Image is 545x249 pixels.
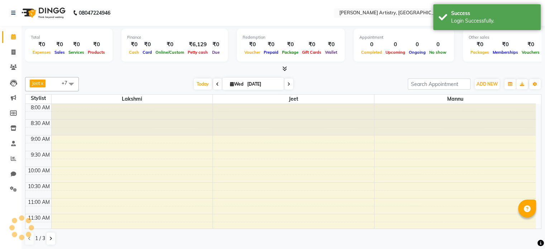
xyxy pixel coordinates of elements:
span: Memberships [491,50,520,55]
div: 9:00 AM [29,135,51,143]
span: Gift Cards [300,50,323,55]
div: ₹0 [280,40,300,49]
span: 1 / 3 [35,235,45,242]
div: 10:30 AM [27,183,51,190]
div: Appointment [359,34,448,40]
div: 8:30 AM [29,120,51,127]
div: 0 [384,40,407,49]
span: +7 [62,80,73,86]
img: logo [18,3,67,23]
div: ₹0 [469,40,491,49]
div: Stylist [25,95,51,102]
input: 2025-09-03 [245,79,281,90]
div: 11:30 AM [27,214,51,222]
div: Finance [127,34,222,40]
span: No show [427,50,448,55]
div: Total [31,34,107,40]
div: ₹0 [154,40,186,49]
div: 0 [407,40,427,49]
span: Expenses [31,50,53,55]
span: Petty cash [186,50,210,55]
div: ₹0 [141,40,154,49]
div: ₹0 [491,40,520,49]
span: Services [67,50,86,55]
span: Packages [469,50,491,55]
span: Package [280,50,300,55]
div: ₹0 [67,40,86,49]
span: Jeet [32,80,40,86]
div: 0 [427,40,448,49]
div: 10:00 AM [27,167,51,174]
span: Upcoming [384,50,407,55]
span: Vouchers [520,50,541,55]
span: Wallet [323,50,339,55]
span: Jeet [213,95,374,104]
span: Ongoing [407,50,427,55]
span: Voucher [243,50,262,55]
div: Success [451,10,535,17]
div: ₹0 [53,40,67,49]
div: ₹0 [86,40,107,49]
span: Mannu [374,95,536,104]
div: ₹6,129 [186,40,210,49]
div: ₹0 [300,40,323,49]
div: Redemption [243,34,339,40]
div: 11:00 AM [27,198,51,206]
a: x [40,80,43,86]
div: ₹0 [520,40,541,49]
span: ADD NEW [477,81,498,87]
span: Prepaid [262,50,280,55]
span: Online/Custom [154,50,186,55]
div: ₹0 [243,40,262,49]
div: ₹0 [127,40,141,49]
div: 9:30 AM [29,151,51,159]
div: ₹0 [323,40,339,49]
span: Completed [359,50,384,55]
div: 0 [359,40,384,49]
span: Card [141,50,154,55]
span: Products [86,50,107,55]
div: Login Successfully. [451,17,535,25]
span: Lakshmi [52,95,213,104]
span: Due [210,50,221,55]
span: Today [194,78,212,90]
input: Search Appointment [408,78,470,90]
span: Wed [228,81,245,87]
div: ₹0 [262,40,280,49]
b: 08047224946 [79,3,110,23]
div: ₹0 [210,40,222,49]
span: Cash [127,50,141,55]
div: 8:00 AM [29,104,51,111]
div: ₹0 [31,40,53,49]
span: Sales [53,50,67,55]
button: ADD NEW [475,79,499,89]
